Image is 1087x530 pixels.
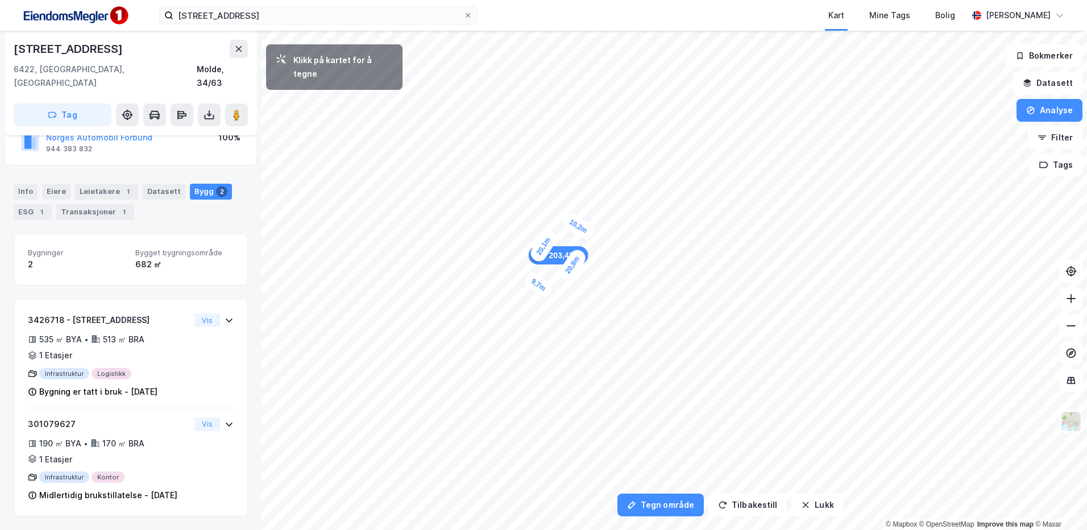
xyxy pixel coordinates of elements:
[529,246,588,264] div: Map marker
[791,494,843,516] button: Lukk
[84,439,88,448] div: •
[828,9,844,22] div: Kart
[197,63,248,90] div: Molde, 34/63
[708,494,787,516] button: Tilbakestill
[173,7,463,24] input: Søk på adresse, matrikkel, gårdeiere, leietakere eller personer
[1030,475,1087,530] iframe: Chat Widget
[84,335,89,344] div: •
[977,520,1034,528] a: Improve this map
[39,488,177,502] div: Midlertidig brukstillatelse - [DATE]
[14,63,197,90] div: 6422, [GEOGRAPHIC_DATA], [GEOGRAPHIC_DATA]
[14,40,125,58] div: [STREET_ADDRESS]
[14,204,52,220] div: ESG
[1060,411,1082,432] img: Z
[557,247,588,283] div: Map marker
[293,53,393,81] div: Klikk på kartet for å tegne
[39,453,72,466] div: 1 Etasjer
[1006,44,1082,67] button: Bokmerker
[218,131,240,144] div: 100%
[1028,126,1082,149] button: Filter
[46,144,92,154] div: 944 383 832
[986,9,1051,22] div: [PERSON_NAME]
[56,204,134,220] div: Transaksjoner
[39,333,82,346] div: 535 ㎡ BYA
[28,417,190,431] div: 301079627
[42,184,70,200] div: Eiere
[919,520,974,528] a: OpenStreetMap
[103,333,144,346] div: 513 ㎡ BRA
[560,211,596,242] div: Map marker
[28,313,190,327] div: 3426718 - [STREET_ADDRESS]
[194,313,220,327] button: Vis
[18,3,132,28] img: F4PB6Px+NJ5v8B7XTbfpPpyloAAAAASUVORK5CYII=
[36,206,47,218] div: 1
[39,437,81,450] div: 190 ㎡ BYA
[102,437,144,450] div: 170 ㎡ BRA
[14,184,38,200] div: Info
[118,206,130,218] div: 1
[135,258,234,271] div: 682 ㎡
[617,494,704,516] button: Tegn område
[886,520,917,528] a: Mapbox
[75,184,138,200] div: Leietakere
[1013,72,1082,94] button: Datasett
[1030,154,1082,176] button: Tags
[190,184,232,200] div: Bygg
[869,9,910,22] div: Mine Tags
[143,184,185,200] div: Datasett
[1017,99,1082,122] button: Analyse
[1030,475,1087,530] div: Kontrollprogram for chat
[28,258,126,271] div: 2
[194,417,220,431] button: Vis
[14,103,111,126] button: Tag
[528,228,559,264] div: Map marker
[28,248,126,258] span: Bygninger
[216,186,227,197] div: 2
[39,385,157,399] div: Bygning er tatt i bruk - [DATE]
[935,9,955,22] div: Bolig
[135,248,234,258] span: Bygget bygningsområde
[39,349,72,362] div: 1 Etasjer
[122,186,134,197] div: 1
[522,270,555,300] div: Map marker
